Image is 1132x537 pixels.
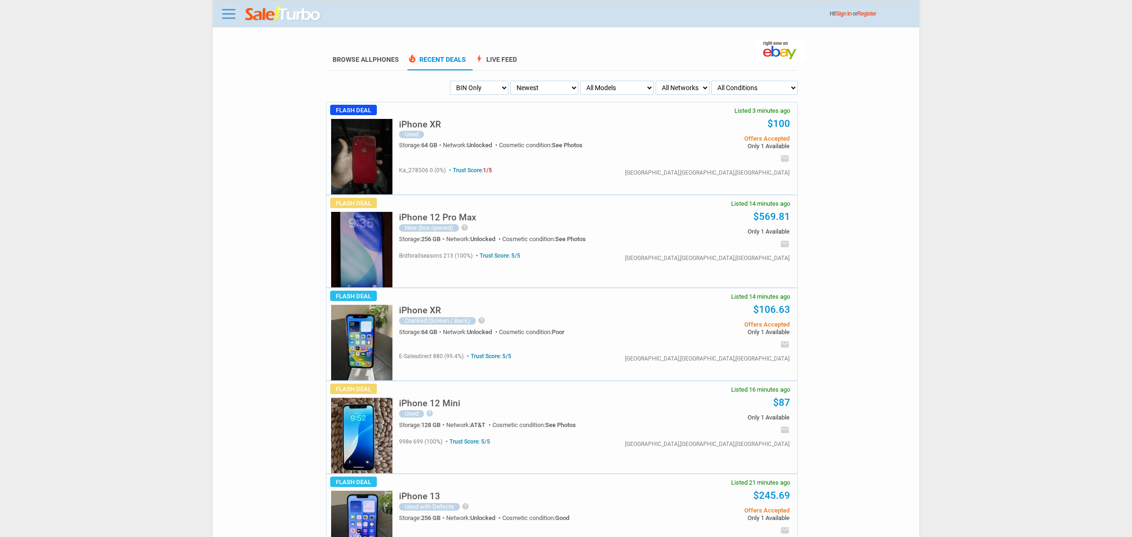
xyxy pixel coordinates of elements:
span: 64 GB [421,142,437,149]
img: s-l225.jpg [331,119,392,194]
a: Sign In [836,10,851,17]
span: Only 1 Available [648,515,790,521]
div: Cosmetic condition: [502,515,569,521]
div: Cracked (Screen / Back) [399,317,476,325]
div: [GEOGRAPHIC_DATA],[GEOGRAPHIC_DATA],[GEOGRAPHIC_DATA] [625,170,790,176]
div: Cosmetic condition: [499,142,583,148]
a: $87 [773,397,790,408]
span: See Photos [545,421,576,428]
span: Listed 14 minutes ago [731,201,790,207]
span: 128 GB [421,421,441,428]
span: Only 1 Available [648,228,790,235]
div: Storage: [399,515,446,521]
span: Offers Accepted [648,135,790,142]
h5: iPhone 13 [399,492,440,501]
span: Only 1 Available [648,414,790,420]
span: Listed 16 minutes ago [731,386,790,393]
span: 998e 699 (100%) [399,438,442,445]
a: iPhone XR [399,308,441,315]
span: Listed 3 minutes ago [734,108,790,114]
a: $106.63 [753,304,790,315]
a: Register [857,10,876,17]
div: Cosmetic condition: [502,236,586,242]
span: local_fire_department [408,54,417,63]
span: Only 1 Available [648,329,790,335]
span: 64 GB [421,328,437,336]
i: email [780,239,790,249]
a: $100 [767,118,790,129]
i: help [478,317,485,324]
h5: iPhone 12 Pro Max [399,213,476,222]
a: $569.81 [753,211,790,222]
a: local_fire_departmentRecent Deals [408,56,466,70]
span: Flash Deal [330,291,377,301]
span: Good [555,514,569,521]
img: s-l225.jpg [331,212,392,287]
i: help [461,224,468,231]
a: iPhone 13 [399,494,440,501]
div: Used [399,131,424,138]
span: e-salesdirect 880 (99.4%) [399,353,464,360]
span: brdforallseasons 213 (100%) [399,252,473,259]
div: [GEOGRAPHIC_DATA],[GEOGRAPHIC_DATA],[GEOGRAPHIC_DATA] [625,255,790,261]
div: Network: [443,142,499,148]
h5: iPhone 12 Mini [399,399,460,408]
span: 256 GB [421,235,441,243]
div: Used with Defects [399,503,460,511]
div: Used [399,410,424,418]
div: [GEOGRAPHIC_DATA],[GEOGRAPHIC_DATA],[GEOGRAPHIC_DATA] [625,441,790,447]
div: Network: [443,329,499,335]
div: Network: [446,422,492,428]
i: email [780,154,790,163]
span: ka_278506 0 (0%) [399,167,446,174]
div: Cosmetic condition: [499,329,565,335]
div: Storage: [399,422,446,428]
span: Unlocked [467,142,492,149]
span: Unlocked [470,514,495,521]
span: Hi! [830,10,836,17]
span: Phones [373,56,399,63]
span: Unlocked [467,328,492,336]
div: Storage: [399,236,446,242]
span: bolt [474,54,484,63]
div: Network: [446,515,502,521]
span: See Photos [552,142,583,149]
span: Flash Deal [330,384,377,394]
span: Listed 14 minutes ago [731,294,790,300]
span: Only 1 Available [648,143,790,149]
span: 1/5 [483,167,492,174]
span: Offers Accepted [648,507,790,513]
span: Trust Score: 5/5 [465,353,511,360]
div: Cosmetic condition: [492,422,576,428]
div: New (box opened) [399,224,459,232]
span: Offers Accepted [648,321,790,327]
div: Network: [446,236,502,242]
img: s-l225.jpg [331,398,392,473]
div: Storage: [399,142,443,148]
a: iPhone 12 Mini [399,401,460,408]
i: help [462,503,469,510]
span: AT&T [470,421,485,428]
h5: iPhone XR [399,306,441,315]
h5: iPhone XR [399,120,441,129]
div: Storage: [399,329,443,335]
span: or [852,10,876,17]
img: saleturbo.com - Online Deals and Discount Coupons [245,6,321,23]
span: Flash Deal [330,105,377,115]
a: iPhone 12 Pro Max [399,215,476,222]
span: Trust Score: 5/5 [444,438,490,445]
span: Trust Score: [447,167,492,174]
span: See Photos [555,235,586,243]
span: Flash Deal [330,477,377,487]
div: [GEOGRAPHIC_DATA],[GEOGRAPHIC_DATA],[GEOGRAPHIC_DATA] [625,356,790,361]
i: help [426,410,433,417]
a: boltLive Feed [474,56,517,70]
a: $245.69 [753,490,790,501]
i: email [780,526,790,535]
img: s-l225.jpg [331,305,392,380]
span: Unlocked [470,235,495,243]
i: email [780,425,790,435]
span: Poor [552,328,565,336]
span: Flash Deal [330,198,377,208]
a: Browse AllPhones [333,56,399,63]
